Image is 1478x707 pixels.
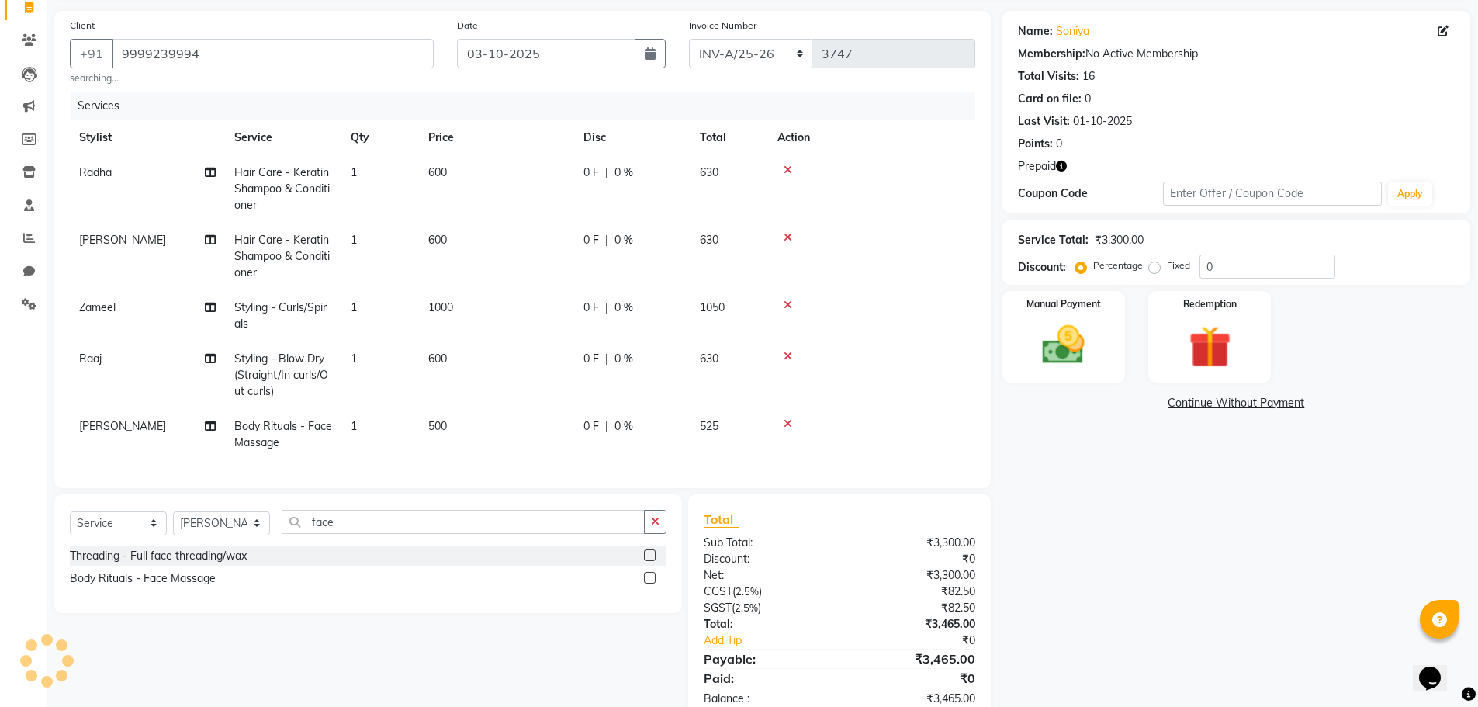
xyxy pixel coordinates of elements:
div: ₹0 [839,669,987,688]
label: Client [70,19,95,33]
th: Total [691,120,768,155]
div: Card on file: [1018,91,1082,107]
a: Soniya [1056,23,1089,40]
span: 525 [700,419,718,433]
div: 01-10-2025 [1073,113,1132,130]
div: Threading - Full face threading/wax [70,548,247,564]
div: Sub Total: [692,535,839,551]
div: 0 [1056,136,1062,152]
th: Action [768,120,975,155]
span: Total [704,511,739,528]
span: CGST [704,584,732,598]
span: 0 % [614,232,633,248]
span: 2.5% [735,601,758,614]
th: Service [225,120,341,155]
th: Price [419,120,574,155]
span: Zameel [79,300,116,314]
span: Body Rituals - Face Massage [234,419,332,449]
div: Membership: [1018,46,1085,62]
div: Name: [1018,23,1053,40]
span: [PERSON_NAME] [79,419,166,433]
span: 0 F [583,300,599,316]
img: _cash.svg [1029,321,1098,369]
div: ₹3,465.00 [839,691,987,707]
span: Hair Care - Keratin Shampoo & Conditioner [234,233,330,279]
div: Coupon Code [1018,185,1164,202]
div: ₹82.50 [839,600,987,616]
span: Hair Care - Keratin Shampoo & Conditioner [234,165,330,212]
iframe: chat widget [1413,645,1462,691]
span: Styling - Blow Dry (Straight/In curls/Out curls) [234,352,328,398]
span: 1000 [428,300,453,314]
span: 1 [351,165,357,179]
div: Body Rituals - Face Massage [70,570,216,587]
input: Search or Scan [282,510,645,534]
span: 0 F [583,351,599,367]
div: Payable: [692,650,839,668]
img: _gift.svg [1175,321,1244,373]
span: 0 % [614,418,633,435]
div: Discount: [692,551,839,567]
span: 1 [351,300,357,314]
button: Apply [1388,182,1432,206]
a: Continue Without Payment [1006,395,1467,411]
label: Invoice Number [689,19,756,33]
div: Services [71,92,987,120]
div: ₹3,300.00 [1095,232,1144,248]
span: 500 [428,419,447,433]
div: ₹0 [864,632,987,649]
span: 630 [700,165,718,179]
div: ₹3,300.00 [839,567,987,584]
div: Last Visit: [1018,113,1070,130]
div: Net: [692,567,839,584]
span: 600 [428,165,447,179]
span: [PERSON_NAME] [79,233,166,247]
span: Radha [79,165,112,179]
span: 0 % [614,351,633,367]
div: Service Total: [1018,232,1089,248]
span: 1 [351,233,357,247]
div: 16 [1082,68,1095,85]
div: Total Visits: [1018,68,1079,85]
div: Paid: [692,669,839,688]
span: Styling - Curls/Spirals [234,300,327,331]
div: Discount: [1018,259,1066,276]
span: | [605,232,608,248]
input: Search by Name/Mobile/Email/Code [112,39,434,68]
div: Points: [1018,136,1053,152]
th: Qty [341,120,419,155]
span: | [605,300,608,316]
span: 0 % [614,165,633,181]
span: 1050 [700,300,725,314]
span: 0 F [583,418,599,435]
label: Percentage [1093,258,1143,272]
div: ( ) [692,600,839,616]
span: 2.5% [736,585,759,598]
span: 0 % [614,300,633,316]
span: 630 [700,352,718,366]
input: Enter Offer / Coupon Code [1163,182,1382,206]
span: Prepaid [1018,158,1056,175]
label: Manual Payment [1026,297,1101,311]
label: Redemption [1183,297,1237,311]
div: 0 [1085,91,1091,107]
div: ₹3,465.00 [839,616,987,632]
span: | [605,351,608,367]
div: ₹3,300.00 [839,535,987,551]
span: Raaj [79,352,102,366]
span: 0 F [583,232,599,248]
div: ₹3,465.00 [839,650,987,668]
span: | [605,418,608,435]
div: No Active Membership [1018,46,1455,62]
th: Disc [574,120,691,155]
span: | [605,165,608,181]
label: Date [457,19,478,33]
div: Total: [692,616,839,632]
span: 630 [700,233,718,247]
button: +91 [70,39,113,68]
div: ( ) [692,584,839,600]
span: 1 [351,419,357,433]
span: 600 [428,352,447,366]
small: searching... [70,71,434,85]
th: Stylist [70,120,225,155]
